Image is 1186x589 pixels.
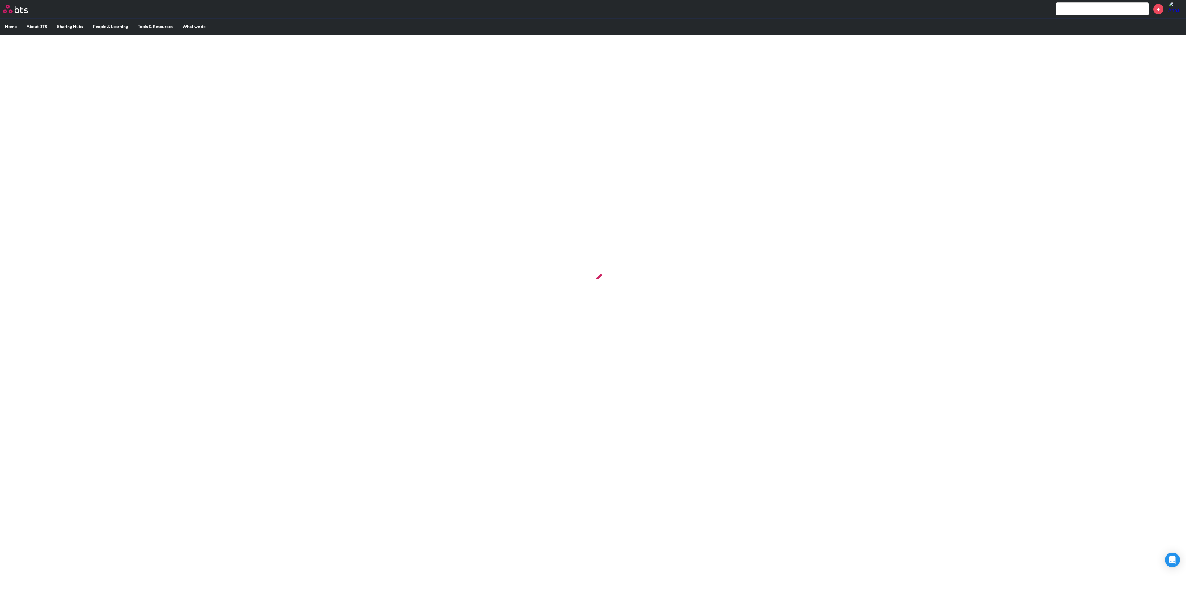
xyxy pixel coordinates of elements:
label: What we do [178,19,211,35]
label: People & Learning [88,19,133,35]
img: BTS Logo [3,5,28,13]
label: Sharing Hubs [52,19,88,35]
a: + [1153,4,1163,14]
label: Tools & Resources [133,19,178,35]
img: Anna Bondarenko [1168,2,1183,16]
div: Open Intercom Messenger [1165,553,1180,567]
a: Profile [1168,2,1183,16]
a: Go home [3,5,40,13]
label: About BTS [22,19,52,35]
